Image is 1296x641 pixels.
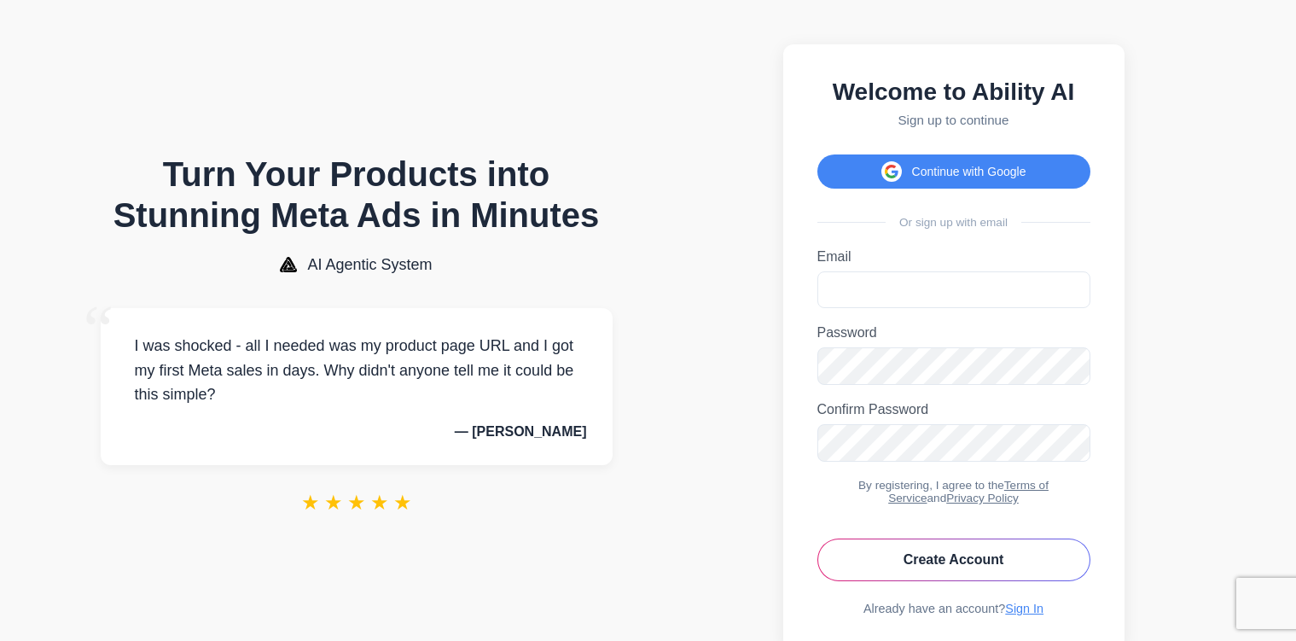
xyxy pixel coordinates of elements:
span: ★ [393,491,412,515]
div: Already have an account? [817,602,1090,615]
span: ★ [324,491,343,515]
button: Create Account [817,539,1090,581]
span: AI Agentic System [307,256,432,274]
h2: Welcome to Ability AI [817,79,1090,106]
span: “ [84,291,114,369]
p: — [PERSON_NAME] [126,424,587,440]
span: ★ [347,491,366,515]
span: ★ [301,491,320,515]
h1: Turn Your Products into Stunning Meta Ads in Minutes [101,154,613,236]
p: I was shocked - all I needed was my product page URL and I got my first Meta sales in days. Why d... [126,334,587,407]
button: Continue with Google [817,154,1090,189]
div: By registering, I agree to the and [817,479,1090,504]
label: Password [817,325,1090,341]
a: Sign In [1005,602,1043,615]
a: Privacy Policy [946,492,1019,504]
img: AI Agentic System Logo [280,257,297,272]
a: Terms of Service [888,479,1049,504]
div: Or sign up with email [817,216,1090,229]
label: Confirm Password [817,402,1090,417]
span: ★ [370,491,389,515]
p: Sign up to continue [817,113,1090,127]
label: Email [817,249,1090,265]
